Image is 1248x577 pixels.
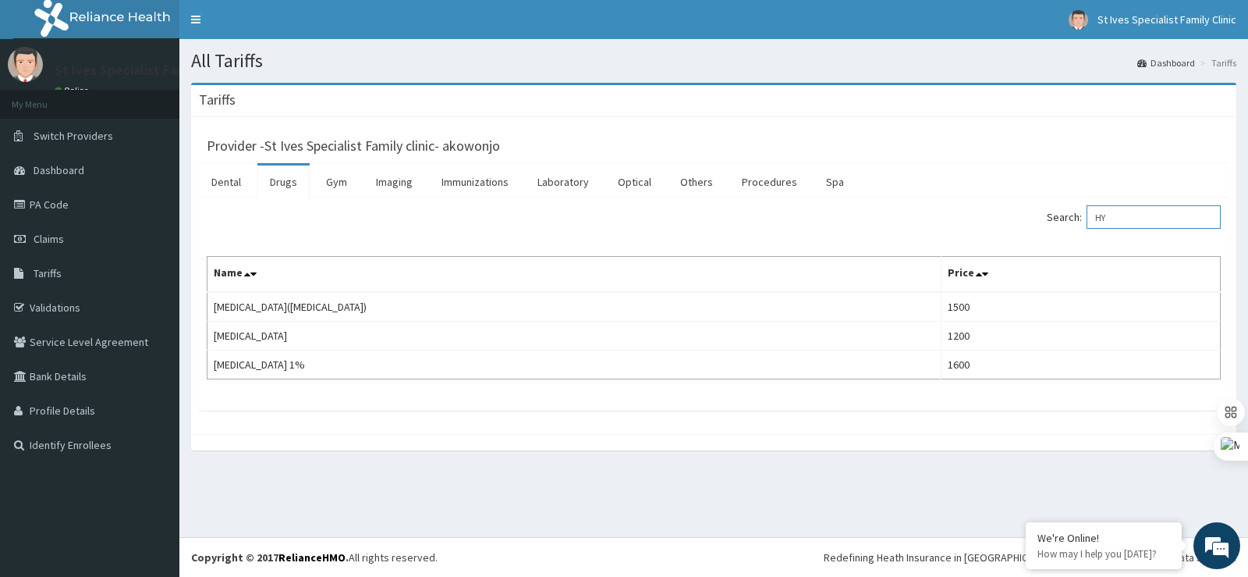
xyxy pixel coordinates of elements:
[207,139,500,153] h3: Provider - St Ives Specialist Family clinic- akowonjo
[1087,205,1221,229] input: Search:
[55,63,237,77] p: St Ives Specialist Family Clinic
[34,163,84,177] span: Dashboard
[941,322,1221,351] td: 1200
[1037,547,1170,561] p: How may I help you today?
[668,166,725,198] a: Others
[1197,56,1236,69] li: Tariffs
[207,351,941,379] td: [MEDICAL_DATA] 1%
[199,93,236,107] h3: Tariffs
[207,292,941,322] td: [MEDICAL_DATA]([MEDICAL_DATA])
[824,550,1236,565] div: Redefining Heath Insurance in [GEOGRAPHIC_DATA] using Telemedicine and Data Science!
[525,166,601,198] a: Laboratory
[1097,12,1236,27] span: St Ives Specialist Family Clinic
[34,266,62,280] span: Tariffs
[81,87,262,108] div: Chat with us now
[29,78,63,117] img: d_794563401_company_1708531726252_794563401
[207,322,941,351] td: [MEDICAL_DATA]
[191,550,349,565] strong: Copyright © 2017 .
[941,292,1221,322] td: 1500
[1047,205,1221,229] label: Search:
[314,166,360,198] a: Gym
[55,85,92,96] a: Online
[8,47,43,82] img: User Image
[8,399,297,454] textarea: Type your message and hit 'Enter'
[34,129,113,143] span: Switch Providers
[1137,56,1195,69] a: Dashboard
[207,257,941,293] th: Name
[605,166,664,198] a: Optical
[256,8,293,45] div: Minimize live chat window
[199,166,253,198] a: Dental
[363,166,425,198] a: Imaging
[1037,531,1170,545] div: We're Online!
[179,537,1248,577] footer: All rights reserved.
[34,232,64,246] span: Claims
[1069,10,1088,30] img: User Image
[814,166,856,198] a: Spa
[429,166,521,198] a: Immunizations
[257,166,310,198] a: Drugs
[729,166,810,198] a: Procedures
[90,183,215,340] span: We're online!
[278,550,346,565] a: RelianceHMO
[191,51,1236,71] h1: All Tariffs
[941,257,1221,293] th: Price
[941,351,1221,379] td: 1600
